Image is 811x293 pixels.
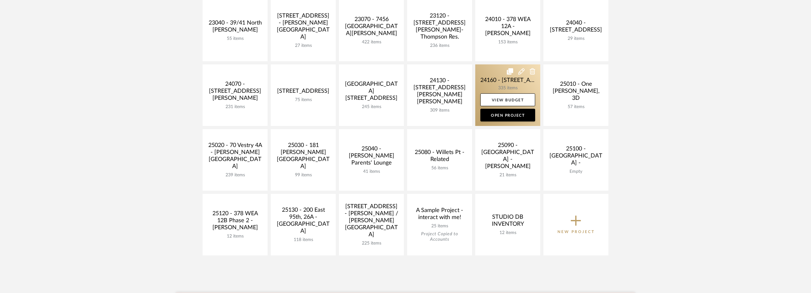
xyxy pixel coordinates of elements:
[344,241,399,246] div: 225 items
[344,104,399,110] div: 245 items
[276,88,331,97] div: [STREET_ADDRESS]
[543,194,608,255] button: New Project
[344,16,399,40] div: 23070 - 7456 [GEOGRAPHIC_DATA][PERSON_NAME]
[276,207,331,237] div: 25130 - 200 East 95th, 26A - [GEOGRAPHIC_DATA]
[412,77,467,108] div: 24130 - [STREET_ADDRESS][PERSON_NAME][PERSON_NAME]
[412,108,467,113] div: 309 items
[276,97,331,103] div: 75 items
[276,237,331,243] div: 118 items
[208,81,262,104] div: 24070 - [STREET_ADDRESS][PERSON_NAME]
[412,223,467,229] div: 25 items
[480,142,535,172] div: 25090 - [GEOGRAPHIC_DATA] - [PERSON_NAME]
[344,203,399,241] div: [STREET_ADDRESS] - [PERSON_NAME] / [PERSON_NAME][GEOGRAPHIC_DATA]
[208,36,262,41] div: 55 items
[276,12,331,43] div: [STREET_ADDRESS] - [PERSON_NAME][GEOGRAPHIC_DATA]
[208,142,262,172] div: 25020 - 70 Vestry 4A - [PERSON_NAME][GEOGRAPHIC_DATA]
[276,172,331,178] div: 99 items
[412,43,467,48] div: 236 items
[412,12,467,43] div: 23120 - [STREET_ADDRESS][PERSON_NAME]-Thompson Res.
[549,104,603,110] div: 57 items
[549,19,603,36] div: 24040 - [STREET_ADDRESS]
[480,230,535,236] div: 12 items
[480,40,535,45] div: 153 items
[549,36,603,41] div: 29 items
[208,234,262,239] div: 12 items
[480,214,535,230] div: STUDIO DB INVENTORY
[412,165,467,171] div: 56 items
[412,207,467,223] div: A Sample Project - interact with me!
[344,145,399,169] div: 25040 - [PERSON_NAME] Parents' Lounge
[549,169,603,174] div: Empty
[276,43,331,48] div: 27 items
[412,231,467,242] div: Project Copied to Accounts
[557,229,595,235] p: New Project
[549,81,603,104] div: 25010 - One [PERSON_NAME], 3D
[276,142,331,172] div: 25030 - 181 [PERSON_NAME][GEOGRAPHIC_DATA]
[412,149,467,165] div: 25080 - Willets Pt - Related
[549,145,603,169] div: 25100 - [GEOGRAPHIC_DATA] -
[208,172,262,178] div: 239 items
[344,169,399,174] div: 41 items
[208,210,262,234] div: 25120 - 378 WEA 12B Phase 2 - [PERSON_NAME]
[208,104,262,110] div: 231 items
[480,16,535,40] div: 24010 - 378 WEA 12A - [PERSON_NAME]
[480,93,535,106] a: View Budget
[480,109,535,121] a: Open Project
[480,172,535,178] div: 21 items
[344,40,399,45] div: 422 items
[344,81,399,104] div: [GEOGRAPHIC_DATA][STREET_ADDRESS]
[208,19,262,36] div: 23040 - 39/41 North [PERSON_NAME]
